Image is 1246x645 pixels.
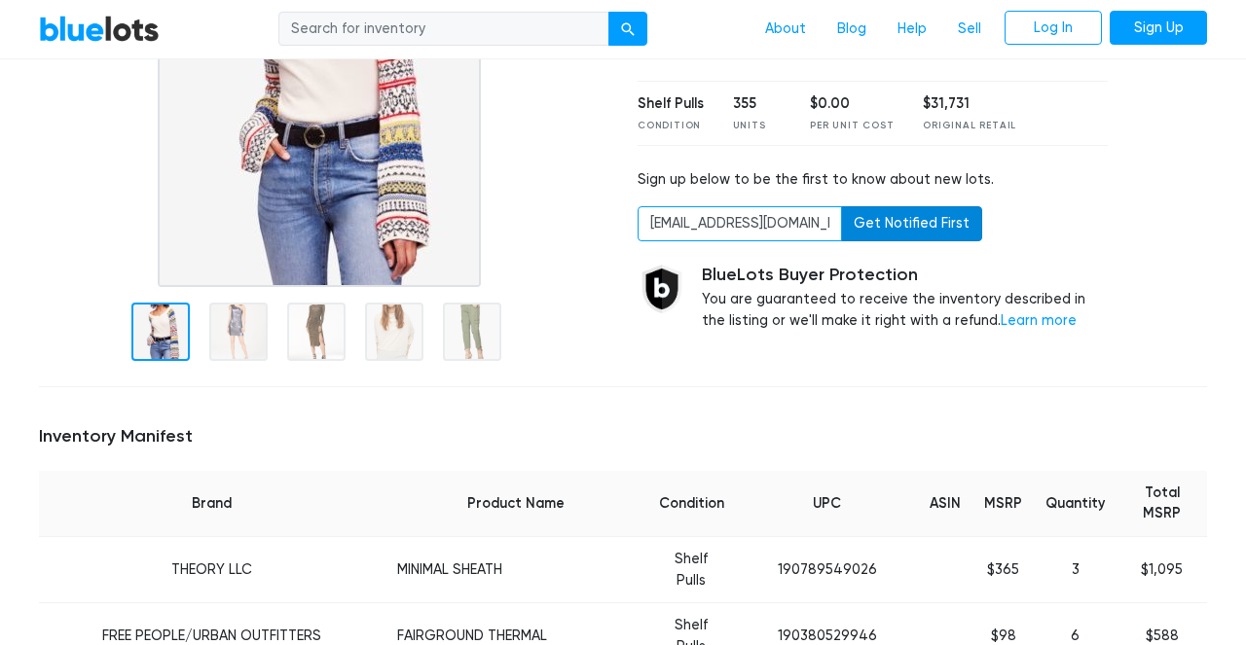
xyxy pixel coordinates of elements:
[1001,312,1077,329] a: Learn more
[972,471,1034,537] th: MSRP
[385,537,647,603] td: MINIMAL SHEATH
[810,119,894,133] div: Per Unit Cost
[736,537,918,603] td: 190789549026
[972,537,1034,603] td: $365
[638,93,704,115] div: Shelf Pulls
[646,471,736,537] th: Condition
[923,93,1016,115] div: $31,731
[882,11,942,48] a: Help
[1110,11,1207,46] a: Sign Up
[733,119,782,133] div: Units
[1034,471,1117,537] th: Quantity
[1005,11,1102,46] a: Log In
[39,426,1207,448] h5: Inventory Manifest
[923,119,1016,133] div: Original Retail
[39,15,160,43] a: BlueLots
[810,93,894,115] div: $0.00
[841,206,982,241] button: Get Notified First
[918,471,972,537] th: ASIN
[646,537,736,603] td: Shelf Pulls
[638,119,704,133] div: Condition
[702,265,1108,332] div: You are guaranteed to receive the inventory described in the listing or we'll make it right with ...
[638,206,842,241] input: Email address
[736,471,918,537] th: UPC
[822,11,882,48] a: Blog
[750,11,822,48] a: About
[39,471,385,537] th: Brand
[638,265,686,313] img: buyer_protection_shield-3b65640a83011c7d3ede35a8e5a80bfdfaa6a97447f0071c1475b91a4b0b3d01.png
[702,265,1108,286] h5: BlueLots Buyer Protection
[1117,537,1207,603] td: $1,095
[278,12,609,47] input: Search for inventory
[385,471,647,537] th: Product Name
[1117,471,1207,537] th: Total MSRP
[39,537,385,603] td: THEORY LLC
[638,169,1108,191] div: Sign up below to be the first to know about new lots.
[942,11,997,48] a: Sell
[733,93,782,115] div: 355
[1034,537,1117,603] td: 3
